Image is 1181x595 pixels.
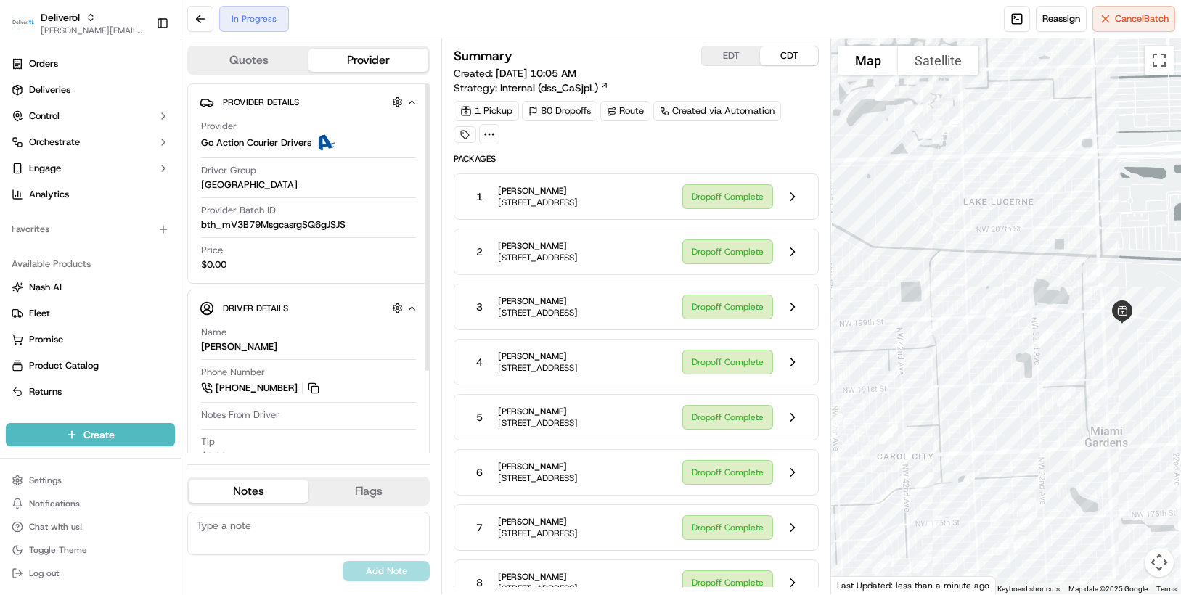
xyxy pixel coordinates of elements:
span: [GEOGRAPHIC_DATA] [201,178,298,192]
button: Chat with us! [6,517,175,537]
a: Nash AI [12,281,169,294]
div: 80 [1081,258,1111,289]
span: Map data ©2025 Google [1068,585,1148,593]
div: 19 [984,497,1015,528]
span: [PERSON_NAME] [498,240,578,252]
img: Deliverol [12,13,35,33]
span: Created: [454,66,576,81]
span: Name [201,326,226,339]
div: Available Products [6,253,175,276]
button: Nash AI [6,276,175,299]
span: [PERSON_NAME] [45,225,118,237]
span: [PHONE_NUMBER] [216,382,298,395]
span: Promise [29,333,63,346]
button: CDT [760,46,818,65]
div: 18 [910,467,940,497]
div: [PERSON_NAME] [201,340,277,353]
span: [STREET_ADDRESS] [498,417,578,429]
span: Provider Details [223,97,299,108]
span: [PERSON_NAME] [498,406,578,417]
div: 79 [1083,380,1113,411]
button: Control [6,104,175,128]
a: Deliveries [6,78,175,102]
button: Provider Details [200,90,417,114]
button: Product Catalog [6,354,175,377]
div: Last Updated: less than a minute ago [831,576,996,594]
div: 2 [980,292,1010,323]
div: 14 [967,389,997,419]
a: Returns [12,385,169,398]
button: Settings [6,470,175,491]
img: 1736555255976-a54dd68f-1ca7-489b-9aae-adbdc363a1c4 [29,265,41,276]
span: 8 [476,575,483,590]
span: • [120,264,126,276]
div: 13 [961,334,992,364]
a: Route [600,101,650,121]
a: Created via Automation [653,101,781,121]
button: See all [225,186,264,203]
span: Returns [29,385,62,398]
span: [DATE] 10:05 AM [496,67,576,80]
span: Nash AI [29,281,62,294]
button: CancelBatch [1092,6,1175,32]
span: Orchestrate [29,136,80,149]
button: Provider [308,49,428,72]
span: [STREET_ADDRESS] [498,472,578,484]
button: Toggle Theme [6,540,175,560]
div: 💻 [123,326,134,337]
a: Internal (dss_CaSjpL) [500,81,609,95]
span: Go Action Courier Drivers [201,136,311,149]
a: Powered byPylon [102,359,176,371]
div: 📗 [15,326,26,337]
span: [STREET_ADDRESS] [498,252,578,263]
div: 11 [922,266,952,297]
span: [PERSON_NAME] [498,185,578,197]
a: Orders [6,52,175,75]
span: Notes From Driver [201,409,279,422]
span: Engage [29,162,61,175]
span: Provider Batch ID [201,204,276,217]
div: 1 Pickup [454,101,519,121]
span: bth_mV3B79MsgcasrgSQ6gJSJS [201,218,346,231]
div: 9 [899,99,929,129]
button: Returns [6,380,175,403]
button: DeliverolDeliverol[PERSON_NAME][EMAIL_ADDRESS][PERSON_NAME][DOMAIN_NAME] [6,6,150,41]
a: 📗Knowledge Base [9,319,117,345]
span: 6 [476,465,483,480]
button: Engage [6,157,175,180]
span: [STREET_ADDRESS] [498,528,578,539]
div: 10 [918,115,948,145]
div: 25 [907,549,938,579]
span: Driver Details [223,303,288,314]
span: API Documentation [137,324,233,339]
button: Fleet [6,302,175,325]
span: Toggle Theme [29,544,87,556]
span: 2 [476,245,483,259]
span: Analytics [29,188,69,201]
span: $0.00 [201,258,226,271]
img: Charles Folsom [15,250,38,274]
span: Orders [29,57,58,70]
p: Welcome 👋 [15,58,264,81]
button: Orchestrate [6,131,175,154]
div: 80 Dropoffs [522,101,597,121]
div: 21 [1013,506,1043,536]
span: [STREET_ADDRESS] [498,197,578,208]
a: Fleet [12,307,169,320]
img: ActionCourier.png [317,134,335,152]
span: [PERSON_NAME] [498,461,578,472]
span: [DATE] [128,264,158,276]
div: 30 [818,409,849,439]
span: [PERSON_NAME] [45,264,118,276]
span: [PERSON_NAME] [498,571,578,583]
span: [STREET_ADDRESS] [498,307,578,319]
a: Product Catalog [12,359,169,372]
span: Create [83,427,115,442]
div: 78 [1051,381,1082,411]
button: Notes [189,480,308,503]
button: Deliverol [41,10,80,25]
img: 9188753566659_6852d8bf1fb38e338040_72.png [30,139,57,165]
img: Chris Sexton [15,211,38,234]
div: 12 [913,316,944,347]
